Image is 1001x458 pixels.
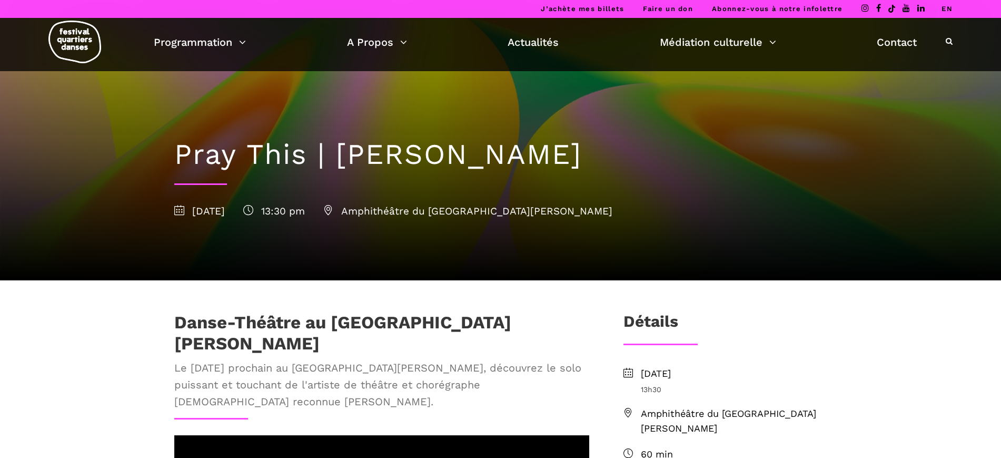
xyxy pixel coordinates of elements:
[508,33,559,51] a: Actualités
[174,359,589,410] span: Le [DATE] prochain au [GEOGRAPHIC_DATA][PERSON_NAME], découvrez le solo puissant et touchant de l...
[623,312,678,338] h3: Détails
[347,33,407,51] a: A Propos
[323,205,612,217] span: Amphithéâtre du [GEOGRAPHIC_DATA][PERSON_NAME]
[174,312,589,354] h1: Danse-Théâtre au [GEOGRAPHIC_DATA][PERSON_NAME]
[243,205,305,217] span: 13:30 pm
[660,33,776,51] a: Médiation culturelle
[643,5,693,13] a: Faire un don
[541,5,624,13] a: J’achète mes billets
[154,33,246,51] a: Programmation
[712,5,843,13] a: Abonnez-vous à notre infolettre
[641,406,827,437] span: Amphithéâtre du [GEOGRAPHIC_DATA][PERSON_NAME]
[877,33,917,51] a: Contact
[174,138,827,172] h1: Pray This | [PERSON_NAME]
[941,5,953,13] a: EN
[641,384,827,395] span: 13h30
[641,366,827,382] span: [DATE]
[174,205,225,217] span: [DATE]
[48,21,101,63] img: logo-fqd-med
